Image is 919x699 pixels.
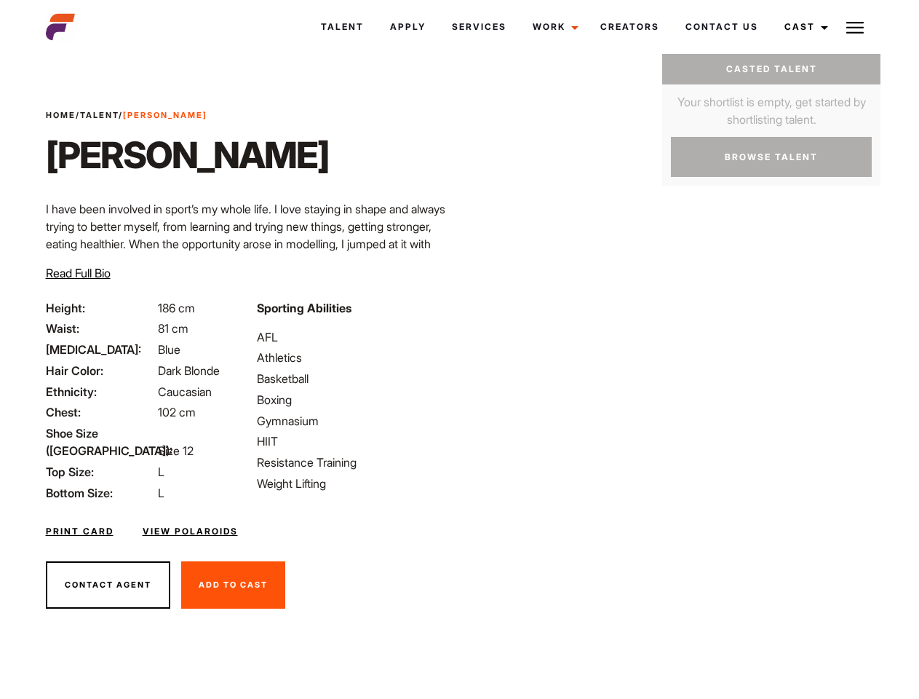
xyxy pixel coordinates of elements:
[158,486,164,500] span: L
[46,200,451,340] p: I have been involved in sport’s my whole life. I love staying in shape and always trying to bette...
[80,110,119,120] a: Talent
[46,561,170,609] button: Contact Agent
[123,110,207,120] strong: [PERSON_NAME]
[46,299,155,317] span: Height:
[46,109,207,122] span: / /
[257,412,450,430] li: Gymnasium
[257,433,450,450] li: HIIT
[46,12,75,42] img: cropped-aefm-brand-fav-22-square.png
[662,54,880,84] a: Casted Talent
[46,133,329,177] h1: [PERSON_NAME]
[771,7,837,47] a: Cast
[662,84,880,128] p: Your shortlist is empty, get started by shortlisting talent.
[46,383,155,400] span: Ethnicity:
[199,580,268,590] span: Add To Cast
[46,525,114,538] a: Print Card
[46,266,111,280] span: Read Full Bio
[671,137,872,177] a: Browse Talent
[158,384,212,399] span: Caucasian
[846,19,864,36] img: Burger icon
[308,7,377,47] a: Talent
[181,561,285,609] button: Add To Cast
[439,7,520,47] a: Services
[46,110,76,120] a: Home
[158,443,194,458] span: Size 12
[46,341,155,358] span: [MEDICAL_DATA]:
[46,362,155,379] span: Hair Color:
[46,320,155,337] span: Waist:
[143,525,238,538] a: View Polaroids
[377,7,439,47] a: Apply
[46,424,155,459] span: Shoe Size ([GEOGRAPHIC_DATA]):
[158,363,220,378] span: Dark Blonde
[158,342,180,357] span: Blue
[257,328,450,346] li: AFL
[257,454,450,471] li: Resistance Training
[158,321,188,336] span: 81 cm
[257,349,450,366] li: Athletics
[672,7,771,47] a: Contact Us
[46,463,155,481] span: Top Size:
[257,475,450,492] li: Weight Lifting
[520,7,587,47] a: Work
[257,370,450,387] li: Basketball
[587,7,672,47] a: Creators
[46,403,155,421] span: Chest:
[158,405,196,419] span: 102 cm
[257,391,450,408] li: Boxing
[158,465,164,479] span: L
[46,264,111,282] button: Read Full Bio
[257,301,351,315] strong: Sporting Abilities
[158,301,195,315] span: 186 cm
[46,484,155,502] span: Bottom Size:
